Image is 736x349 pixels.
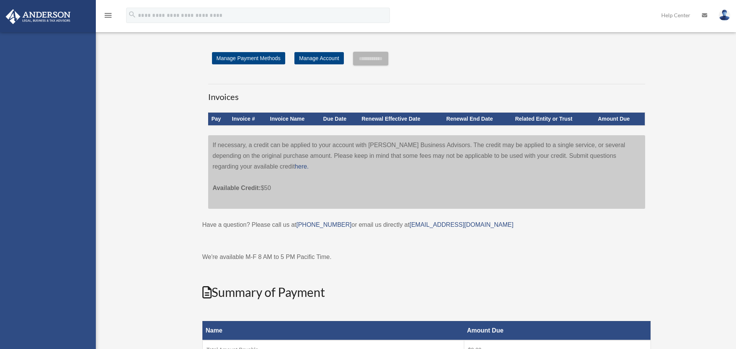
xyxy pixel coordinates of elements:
th: Amount Due [595,113,645,126]
th: Amount Due [464,321,651,340]
p: $50 [213,172,641,193]
th: Name [202,321,464,340]
i: search [128,10,136,19]
img: User Pic [719,10,730,21]
p: Have a question? Please call us at or email us directly at [202,220,651,230]
a: [PHONE_NUMBER] [296,221,352,228]
i: menu [103,11,113,20]
th: Renewal End Date [443,113,512,126]
th: Invoice # [229,113,267,126]
th: Invoice Name [267,113,320,126]
h2: Summary of Payment [202,284,651,301]
th: Renewal Effective Date [358,113,443,126]
a: Manage Account [294,52,343,64]
h3: Invoices [208,84,645,103]
img: Anderson Advisors Platinum Portal [3,9,73,24]
a: [EMAIL_ADDRESS][DOMAIN_NAME] [409,221,513,228]
a: menu [103,13,113,20]
th: Pay [208,113,229,126]
div: If necessary, a credit can be applied to your account with [PERSON_NAME] Business Advisors. The c... [208,135,645,209]
p: We're available M-F 8 AM to 5 PM Pacific Time. [202,252,651,262]
th: Due Date [320,113,358,126]
span: Available Credit: [213,185,261,191]
a: here. [295,163,309,170]
a: Manage Payment Methods [212,52,285,64]
th: Related Entity or Trust [512,113,595,126]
